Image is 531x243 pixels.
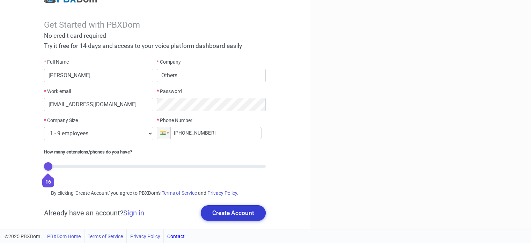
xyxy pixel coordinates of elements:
label: Company Size [44,117,78,124]
h5: Already have an account? [44,209,144,217]
label: Password [157,88,182,95]
button: Create Account [201,205,266,221]
span: 16 [45,179,51,185]
input: First and last name [44,69,153,82]
span: No credit card required Try it free for 14 days and access to your voice platform dashboard easily [44,32,242,49]
a: Sign in [123,209,144,217]
label: Work email [44,88,71,95]
a: Terms of Service [162,190,197,196]
input: Your company name [157,69,266,82]
label: Full Name [44,58,69,66]
label: Phone Number [157,117,192,124]
div: Get Started with PBXDom [44,20,266,30]
div: By clicking 'Create Account' you agree to PBXDom's and [44,190,266,197]
label: Company [157,58,181,66]
a: Privacy Policy. [207,190,238,196]
div: How many extensions/phones do you have? [44,149,266,156]
div: India: + 91 [157,127,170,139]
input: Your work email [44,98,153,111]
input: e.g. +18004016635 [157,127,261,139]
